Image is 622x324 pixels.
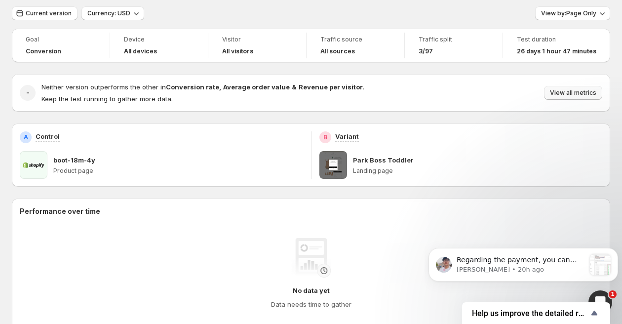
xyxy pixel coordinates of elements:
a: Traffic sourceAll sources [320,35,390,56]
h2: B [323,133,327,141]
a: VisitorAll visitors [222,35,292,56]
strong: Conversion rate [166,83,219,91]
span: Device [124,36,194,43]
p: Landing page [353,167,603,175]
span: Neither version outperforms the other in . [41,83,364,91]
img: boot-18m-4y [20,151,47,179]
img: No data yet [291,238,331,278]
strong: Revenue per visitor [299,83,363,91]
p: Variant [335,131,359,141]
button: View all metrics [544,86,602,100]
span: Traffic source [320,36,390,43]
span: Keep the test running to gather more data. [41,95,173,103]
h4: All devices [124,47,157,55]
span: View all metrics [550,89,596,97]
button: Currency: USD [81,6,144,20]
span: Test duration [517,36,596,43]
img: Park Boss Toddler [319,151,347,179]
span: Conversion [26,47,61,55]
button: Show survey - Help us improve the detailed report for A/B campaigns [472,307,600,319]
span: View by: Page Only [541,9,596,17]
span: Visitor [222,36,292,43]
strong: & [292,83,297,91]
a: GoalConversion [26,35,96,56]
h4: Data needs time to gather [271,299,351,309]
span: Traffic split [419,36,489,43]
h4: No data yet [293,285,330,295]
p: Control [36,131,60,141]
span: Help us improve the detailed report for A/B campaigns [472,309,588,318]
h4: All visitors [222,47,253,55]
strong: , [219,83,221,91]
h4: All sources [320,47,355,55]
span: 26 days 1 hour 47 minutes [517,47,596,55]
a: Traffic split3/97 [419,35,489,56]
button: Current version [12,6,78,20]
button: View by:Page Only [535,6,610,20]
iframe: Intercom notifications message [425,228,622,297]
a: Test duration26 days 1 hour 47 minutes [517,35,596,56]
p: Product page [53,167,303,175]
span: Current version [26,9,72,17]
h2: - [26,88,30,98]
span: 1 [609,290,617,298]
h2: A [24,133,28,141]
iframe: Intercom live chat [588,290,612,314]
p: boot-18m-4y [53,155,95,165]
a: DeviceAll devices [124,35,194,56]
p: Park Boss Toddler [353,155,414,165]
span: Currency: USD [87,9,130,17]
span: 3/97 [419,47,433,55]
h2: Performance over time [20,206,602,216]
span: Goal [26,36,96,43]
strong: Average order value [223,83,290,91]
